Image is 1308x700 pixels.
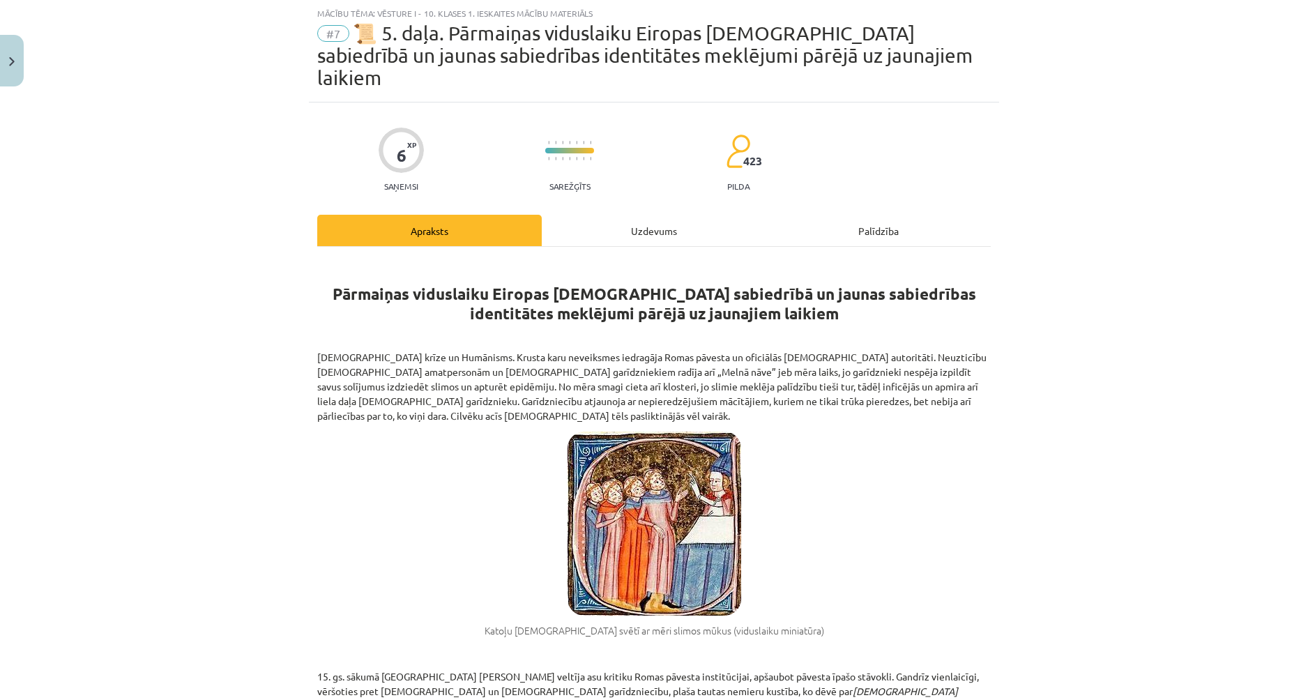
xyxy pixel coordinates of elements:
div: Uzdevums [542,215,766,246]
span: 📜 5. daļa. ​Pārmaiņas viduslaiku Eiropas [DEMOGRAPHIC_DATA] sabiedrībā un jaunas sabiedrības iden... [317,22,973,89]
img: icon-short-line-57e1e144782c952c97e751825c79c345078a6d821885a25fce030b3d8c18986b.svg [562,141,563,144]
img: icon-short-line-57e1e144782c952c97e751825c79c345078a6d821885a25fce030b3d8c18986b.svg [576,141,577,144]
img: students-c634bb4e5e11cddfef0936a35e636f08e4e9abd3cc4e673bd6f9a4125e45ecb1.svg [726,134,750,169]
div: Palīdzība [766,215,991,246]
img: icon-short-line-57e1e144782c952c97e751825c79c345078a6d821885a25fce030b3d8c18986b.svg [555,141,556,144]
img: icon-short-line-57e1e144782c952c97e751825c79c345078a6d821885a25fce030b3d8c18986b.svg [548,157,549,160]
p: Saņemsi [379,181,424,191]
img: icon-short-line-57e1e144782c952c97e751825c79c345078a6d821885a25fce030b3d8c18986b.svg [562,157,563,160]
img: icon-short-line-57e1e144782c952c97e751825c79c345078a6d821885a25fce030b3d8c18986b.svg [576,157,577,160]
img: icon-short-line-57e1e144782c952c97e751825c79c345078a6d821885a25fce030b3d8c18986b.svg [569,141,570,144]
img: icon-short-line-57e1e144782c952c97e751825c79c345078a6d821885a25fce030b3d8c18986b.svg [590,141,591,144]
span: 423 [743,155,762,167]
div: 6 [397,146,406,165]
img: icon-short-line-57e1e144782c952c97e751825c79c345078a6d821885a25fce030b3d8c18986b.svg [548,141,549,144]
div: Apraksts [317,215,542,246]
p: Sarežģīts [549,181,591,191]
div: Mācību tēma: Vēsture i - 10. klases 1. ieskaites mācību materiāls [317,8,991,18]
img: icon-short-line-57e1e144782c952c97e751825c79c345078a6d821885a25fce030b3d8c18986b.svg [583,141,584,144]
b: Pārmaiņas viduslaiku Eiropas [DEMOGRAPHIC_DATA] sabiedrībā un jaunas sabiedrības identitātes mekl... [333,284,976,324]
img: icon-close-lesson-0947bae3869378f0d4975bcd49f059093ad1ed9edebbc8119c70593378902aed.svg [9,57,15,66]
img: icon-short-line-57e1e144782c952c97e751825c79c345078a6d821885a25fce030b3d8c18986b.svg [590,157,591,160]
p: pilda [727,181,750,191]
img: icon-short-line-57e1e144782c952c97e751825c79c345078a6d821885a25fce030b3d8c18986b.svg [583,157,584,160]
img: icon-short-line-57e1e144782c952c97e751825c79c345078a6d821885a25fce030b3d8c18986b.svg [555,157,556,160]
p: [DEMOGRAPHIC_DATA] krīze un Humānisms. Krusta karu neveiksmes iedragāja Romas pāvesta un oficiālā... [317,350,991,423]
figcaption: Katoļu [DEMOGRAPHIC_DATA] svētī ar mēri slimos mūkus (viduslaiku miniatūra) [476,624,832,638]
img: icon-short-line-57e1e144782c952c97e751825c79c345078a6d821885a25fce030b3d8c18986b.svg [569,157,570,160]
span: #7 [317,25,349,42]
span: XP [407,141,416,149]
